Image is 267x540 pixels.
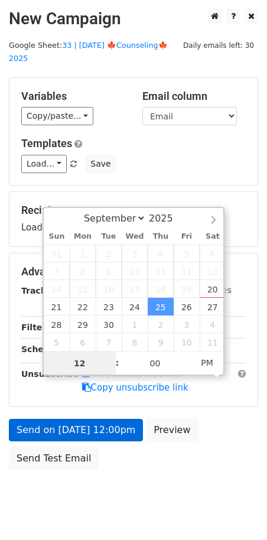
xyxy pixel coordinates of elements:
small: Google Sheet: [9,41,168,63]
span: Tue [96,233,122,240]
strong: Unsubscribe [21,369,79,379]
span: September 6, 2025 [200,245,226,262]
span: September 13, 2025 [200,262,226,280]
span: September 27, 2025 [200,298,226,315]
span: October 6, 2025 [70,333,96,351]
span: September 29, 2025 [70,315,96,333]
span: September 26, 2025 [174,298,200,315]
a: Preview [146,419,198,441]
label: UTM Codes [185,284,231,297]
input: Hour [44,352,116,375]
a: Copy/paste... [21,107,93,125]
span: September 19, 2025 [174,280,200,298]
span: September 22, 2025 [70,298,96,315]
span: September 8, 2025 [70,262,96,280]
span: September 23, 2025 [96,298,122,315]
span: : [116,351,119,375]
span: October 1, 2025 [122,315,148,333]
span: September 17, 2025 [122,280,148,298]
a: Copy unsubscribe link [82,382,188,393]
span: September 20, 2025 [200,280,226,298]
span: September 25, 2025 [148,298,174,315]
span: Sun [44,233,70,240]
h5: Variables [21,90,125,103]
span: September 16, 2025 [96,280,122,298]
span: September 10, 2025 [122,262,148,280]
span: September 21, 2025 [44,298,70,315]
span: October 2, 2025 [148,315,174,333]
a: Templates [21,137,72,149]
span: October 8, 2025 [122,333,148,351]
span: September 12, 2025 [174,262,200,280]
span: October 5, 2025 [44,333,70,351]
h2: New Campaign [9,9,258,29]
a: Daily emails left: 30 [179,41,258,50]
strong: Schedule [21,344,64,354]
strong: Tracking [21,286,61,295]
span: Daily emails left: 30 [179,39,258,52]
span: October 7, 2025 [96,333,122,351]
span: Thu [148,233,174,240]
h5: Email column [142,90,246,103]
span: September 18, 2025 [148,280,174,298]
span: Click to toggle [191,351,223,375]
span: October 10, 2025 [174,333,200,351]
h5: Advanced [21,265,246,278]
span: September 15, 2025 [70,280,96,298]
span: October 4, 2025 [200,315,226,333]
button: Save [85,155,116,173]
span: October 11, 2025 [200,333,226,351]
a: Load... [21,155,67,173]
span: September 30, 2025 [96,315,122,333]
iframe: Chat Widget [208,483,267,540]
span: September 11, 2025 [148,262,174,280]
span: September 24, 2025 [122,298,148,315]
strong: Filters [21,323,51,332]
span: September 7, 2025 [44,262,70,280]
span: October 9, 2025 [148,333,174,351]
span: October 3, 2025 [174,315,200,333]
span: September 9, 2025 [96,262,122,280]
span: September 28, 2025 [44,315,70,333]
a: Send Test Email [9,447,99,470]
a: 33 | [DATE] 🍁Counseling🍁 2025 [9,41,168,63]
input: Year [146,213,188,224]
h5: Recipients [21,204,246,217]
span: September 1, 2025 [70,245,96,262]
span: September 3, 2025 [122,245,148,262]
span: August 31, 2025 [44,245,70,262]
span: September 4, 2025 [148,245,174,262]
a: Send on [DATE] 12:00pm [9,419,143,441]
span: Wed [122,233,148,240]
span: Sat [200,233,226,240]
span: Fri [174,233,200,240]
div: Loading... [21,204,246,235]
span: September 2, 2025 [96,245,122,262]
span: September 5, 2025 [174,245,200,262]
span: September 14, 2025 [44,280,70,298]
span: Mon [70,233,96,240]
input: Minute [119,352,191,375]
